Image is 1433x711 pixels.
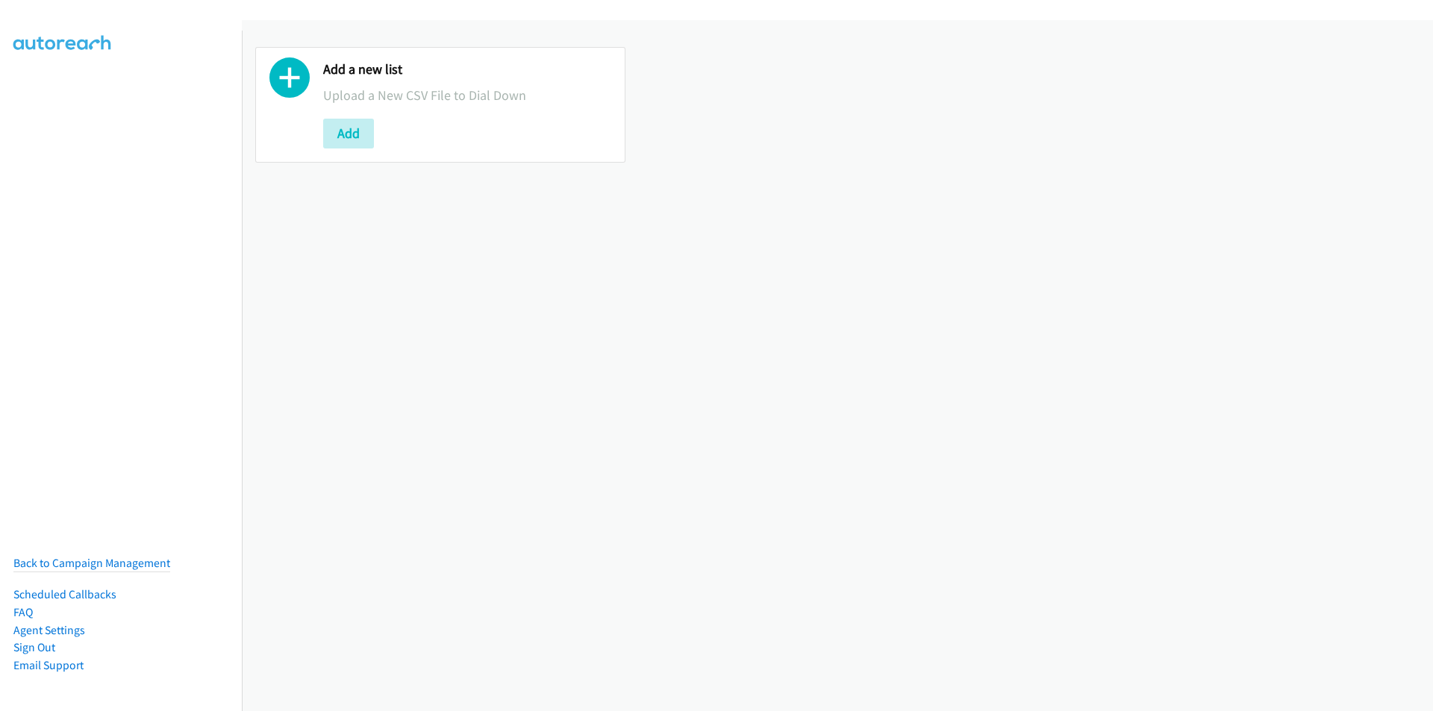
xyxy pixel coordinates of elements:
p: Upload a New CSV File to Dial Down [323,85,611,105]
a: Scheduled Callbacks [13,587,116,601]
a: FAQ [13,605,33,619]
h2: Add a new list [323,61,611,78]
a: Sign Out [13,640,55,654]
a: Email Support [13,658,84,672]
a: Back to Campaign Management [13,556,170,570]
a: Agent Settings [13,623,85,637]
button: Add [323,119,374,148]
